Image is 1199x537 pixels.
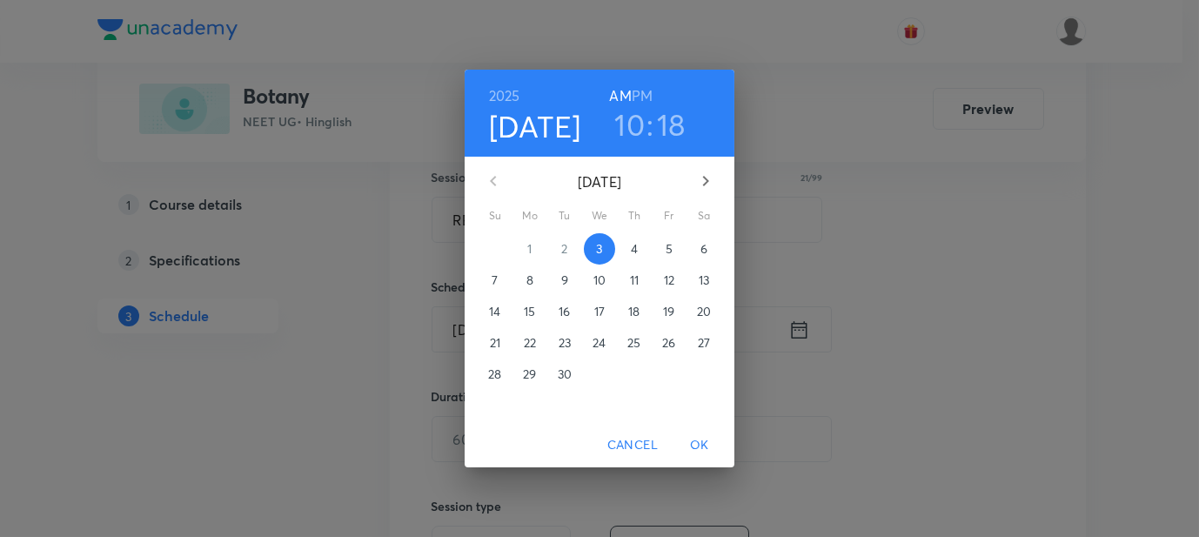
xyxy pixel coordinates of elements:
button: 20 [688,296,720,327]
p: 3 [596,240,602,258]
button: 12 [653,265,685,296]
span: We [584,207,615,225]
button: 19 [653,296,685,327]
button: AM [609,84,631,108]
span: Fr [653,207,685,225]
button: 26 [653,327,685,359]
span: Sa [688,207,720,225]
p: 27 [698,334,710,352]
button: 28 [479,359,511,390]
p: 28 [488,366,501,383]
p: 22 [524,334,536,352]
button: 5 [653,233,685,265]
p: 24 [593,334,606,352]
button: 18 [619,296,650,327]
span: OK [679,434,720,456]
p: 12 [664,272,674,289]
p: 30 [558,366,572,383]
span: Cancel [607,434,658,456]
button: 15 [514,296,546,327]
p: 25 [627,334,640,352]
button: 22 [514,327,546,359]
p: 13 [699,272,709,289]
p: 7 [492,272,498,289]
p: 11 [630,272,639,289]
p: [DATE] [514,171,685,192]
span: Mo [514,207,546,225]
button: 9 [549,265,580,296]
button: 11 [619,265,650,296]
button: 25 [619,327,650,359]
span: Tu [549,207,580,225]
h3: : [646,106,653,143]
button: [DATE] [489,108,581,144]
button: 21 [479,327,511,359]
button: 10 [584,265,615,296]
button: Cancel [600,429,665,461]
button: 3 [584,233,615,265]
button: 8 [514,265,546,296]
button: 2025 [489,84,520,108]
p: 18 [628,303,640,320]
button: 29 [514,359,546,390]
button: 7 [479,265,511,296]
button: 24 [584,327,615,359]
p: 16 [559,303,570,320]
p: 6 [700,240,707,258]
button: 18 [657,106,686,143]
p: 9 [561,272,568,289]
p: 17 [594,303,605,320]
span: Th [619,207,650,225]
p: 10 [593,272,606,289]
button: 30 [549,359,580,390]
p: 21 [490,334,500,352]
button: 27 [688,327,720,359]
button: 23 [549,327,580,359]
p: 4 [631,240,638,258]
button: PM [632,84,653,108]
p: 14 [489,303,500,320]
button: 13 [688,265,720,296]
button: 14 [479,296,511,327]
button: 4 [619,233,650,265]
button: 10 [614,106,645,143]
button: 16 [549,296,580,327]
p: 15 [524,303,535,320]
button: 6 [688,233,720,265]
p: 19 [663,303,674,320]
p: 20 [697,303,711,320]
p: 5 [666,240,673,258]
p: 29 [523,366,536,383]
span: Su [479,207,511,225]
button: 17 [584,296,615,327]
p: 8 [526,272,533,289]
p: 26 [662,334,675,352]
p: 23 [559,334,571,352]
button: OK [672,429,727,461]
